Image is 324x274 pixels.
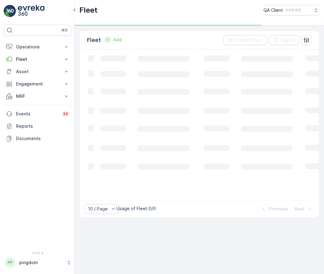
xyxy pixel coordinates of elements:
[223,35,266,45] button: Clear Filters
[16,111,58,117] p: Events
[16,135,69,142] p: Documents
[16,56,60,62] p: Fleet
[4,78,72,90] button: Engagement
[16,81,60,87] p: Engagement
[4,256,72,269] button: PPpingdom
[4,5,16,17] img: logo
[4,53,72,65] button: Fleet
[79,5,98,15] p: Fleet
[264,7,283,13] p: QA Client
[16,123,69,129] p: Reports
[102,36,124,44] button: Add
[4,108,72,120] a: Events34
[269,35,299,45] button: Export
[19,259,63,266] p: pingdom
[4,132,72,145] a: Documents
[4,90,72,102] button: MRF
[5,258,15,268] div: PP
[116,205,156,212] p: Usage of Fleet : 0/0
[294,205,314,213] button: Next
[294,206,305,212] p: Next
[113,37,122,43] p: Add
[18,5,44,17] img: logo_light-DOdMpM7g.png
[16,68,60,75] p: Asset
[4,251,72,255] span: v 1.52.0
[16,44,60,50] p: Operations
[87,36,101,44] p: Fleet
[4,41,72,53] button: Operations
[285,8,301,13] p: ( +03:00 )
[61,28,68,33] p: ⌘B
[260,205,289,213] button: Previous
[236,37,263,43] p: Clear Filters
[264,5,319,15] button: QA Client(+03:00)
[281,37,295,43] p: Export
[4,120,72,132] a: Reports
[269,206,288,212] p: Previous
[4,65,72,78] button: Asset
[63,111,68,116] p: 34
[16,93,60,99] p: MRF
